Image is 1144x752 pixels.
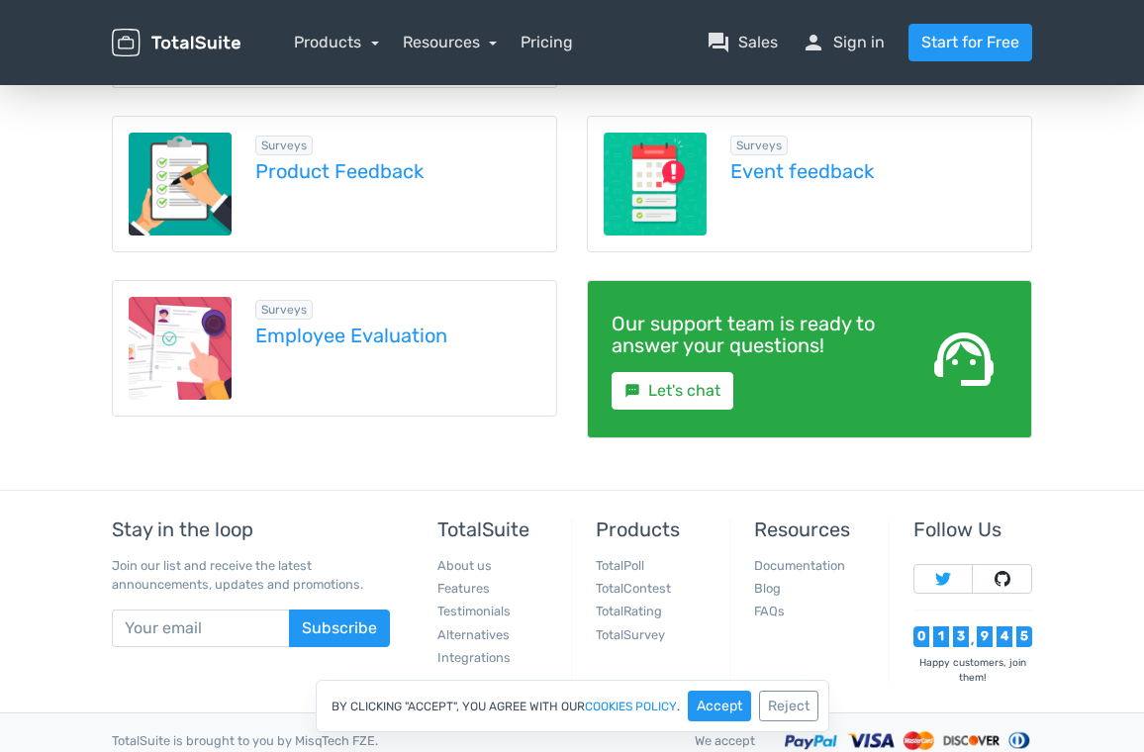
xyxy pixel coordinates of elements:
[707,31,730,54] span: question_answer
[596,604,662,618] a: TotalRating
[913,518,1032,540] h5: Follow Us
[730,136,788,155] span: Browse all in Surveys
[255,160,540,182] a: Product Feedback
[802,31,825,54] span: person
[908,24,1032,61] a: Start for Free
[437,581,490,596] a: Features
[759,691,818,721] button: Reject
[112,556,390,594] p: Join our list and receive the latest announcements, updates and promotions.
[255,300,313,320] span: Browse all in Surveys
[437,558,492,573] a: About us
[97,731,680,750] div: TotalSuite is brought to you by MisqTech FZE.
[403,33,498,51] a: Resources
[437,627,510,642] a: Alternatives
[624,383,640,399] small: sms
[112,518,390,540] h5: Stay in the loop
[596,518,715,540] h5: Products
[754,604,785,618] a: FAQs
[680,731,770,750] div: We accept
[129,133,232,235] img: product-feedback-1.png
[707,31,778,54] a: question_answerSales
[437,604,511,618] a: Testimonials
[730,160,1015,182] a: Event feedback
[953,626,969,647] div: 3
[255,136,313,155] span: Browse all in Surveys
[294,33,379,51] a: Products
[612,372,733,410] a: smsLet's chat
[969,634,977,647] div: ,
[913,626,929,647] div: 0
[612,313,889,356] h4: Our support team is ready to answer your questions!
[754,558,845,573] a: Documentation
[255,325,540,346] a: Employee Evaluation
[802,31,885,54] a: personSign in
[785,729,1032,752] img: Accepted payment methods
[521,31,573,54] a: Pricing
[977,626,993,647] div: 9
[928,324,1000,395] span: support_agent
[913,655,1032,686] div: Happy customers, join them!
[596,627,665,642] a: TotalSurvey
[437,650,511,665] a: Integrations
[933,626,949,647] div: 1
[995,571,1010,587] img: Follow TotalSuite on Github
[437,518,556,540] h5: TotalSuite
[1016,626,1032,647] div: 5
[604,133,707,235] img: event-feedback.png
[754,581,781,596] a: Blog
[112,29,240,56] img: TotalSuite for WordPress
[289,610,390,647] button: Subscribe
[129,297,232,400] img: employee-evaluation.png
[935,571,951,587] img: Follow TotalSuite on Twitter
[596,581,671,596] a: TotalContest
[754,518,873,540] h5: Resources
[997,626,1012,647] div: 4
[596,558,644,573] a: TotalPoll
[585,701,677,712] a: cookies policy
[688,691,751,721] button: Accept
[316,680,829,732] div: By clicking "Accept", you agree with our .
[112,610,290,647] input: Your email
